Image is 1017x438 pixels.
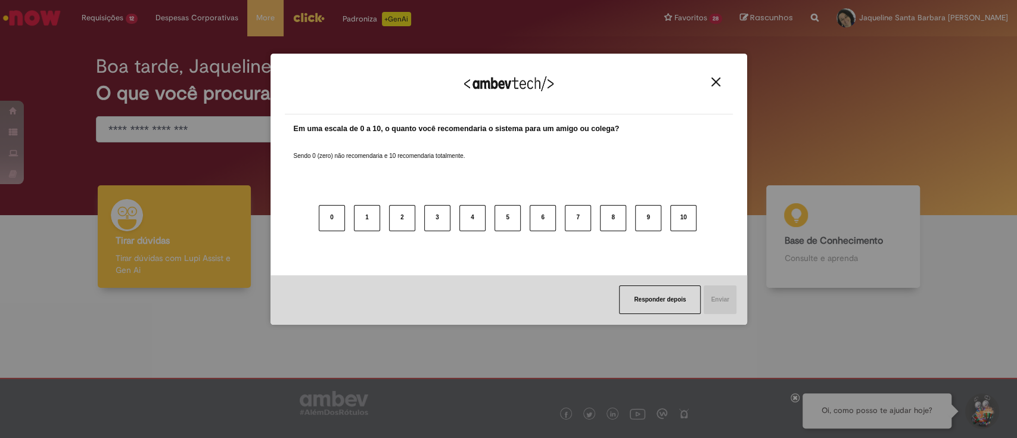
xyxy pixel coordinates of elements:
[711,77,720,86] img: Close
[354,205,380,231] button: 1
[708,77,724,87] button: Close
[565,205,591,231] button: 7
[619,285,701,314] button: Responder depois
[530,205,556,231] button: 6
[635,205,661,231] button: 9
[464,76,553,91] img: Logo Ambevtech
[319,205,345,231] button: 0
[424,205,450,231] button: 3
[389,205,415,231] button: 2
[670,205,696,231] button: 10
[494,205,521,231] button: 5
[459,205,486,231] button: 4
[600,205,626,231] button: 8
[294,123,620,135] label: Em uma escala de 0 a 10, o quanto você recomendaria o sistema para um amigo ou colega?
[294,138,465,160] label: Sendo 0 (zero) não recomendaria e 10 recomendaria totalmente.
